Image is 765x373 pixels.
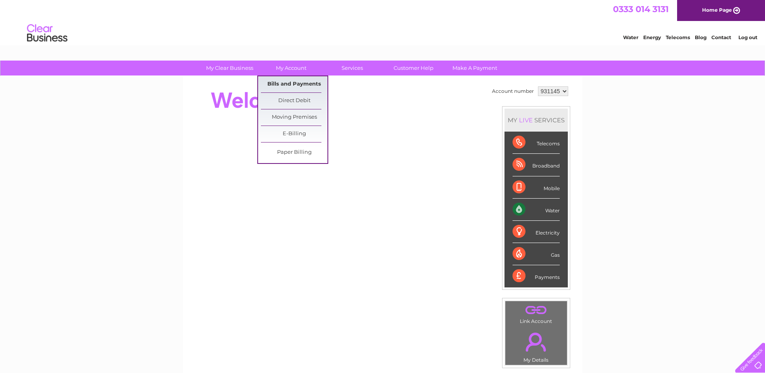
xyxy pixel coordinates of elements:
[196,61,263,75] a: My Clear Business
[513,243,560,265] div: Gas
[513,154,560,176] div: Broadband
[261,109,327,126] a: Moving Premises
[442,61,508,75] a: Make A Payment
[319,61,386,75] a: Services
[261,76,327,92] a: Bills and Payments
[380,61,447,75] a: Customer Help
[507,328,565,356] a: .
[505,301,567,326] td: Link Account
[261,93,327,109] a: Direct Debit
[513,265,560,287] div: Payments
[505,326,567,365] td: My Details
[513,132,560,154] div: Telecoms
[192,4,573,39] div: Clear Business is a trading name of Verastar Limited (registered in [GEOGRAPHIC_DATA] No. 3667643...
[666,34,690,40] a: Telecoms
[738,34,757,40] a: Log out
[711,34,731,40] a: Contact
[507,303,565,317] a: .
[27,21,68,46] img: logo.png
[513,199,560,221] div: Water
[504,109,568,132] div: MY SERVICES
[261,126,327,142] a: E-Billing
[258,61,324,75] a: My Account
[695,34,707,40] a: Blog
[513,176,560,199] div: Mobile
[513,221,560,243] div: Electricity
[613,4,669,14] a: 0333 014 3131
[261,145,327,161] a: Paper Billing
[623,34,638,40] a: Water
[643,34,661,40] a: Energy
[517,116,534,124] div: LIVE
[490,84,536,98] td: Account number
